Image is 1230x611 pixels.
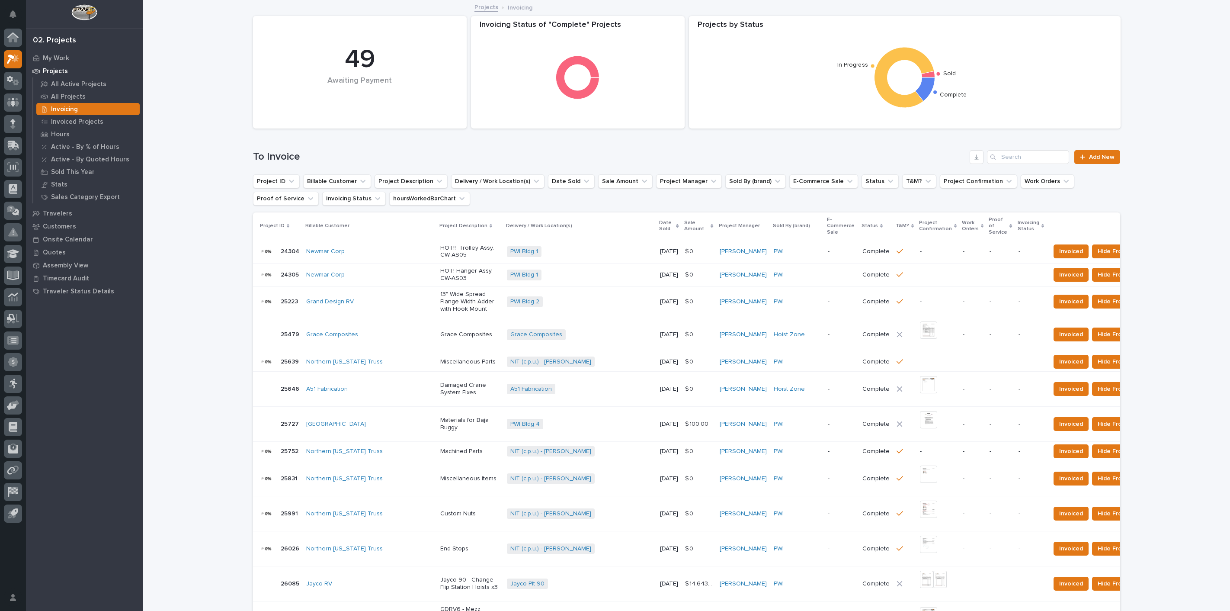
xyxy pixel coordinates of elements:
p: $ 0 [685,296,695,305]
p: - [963,580,983,588]
a: PWI [774,298,784,305]
input: Search [987,150,1069,164]
span: Hide From List [1098,329,1138,340]
a: NIT (c.p.u.) - [PERSON_NAME] [510,358,591,366]
p: - [1019,510,1043,518]
p: 25727 [281,419,301,428]
p: - [990,510,1011,518]
a: PWI [774,545,784,553]
p: Invoicing [508,2,532,12]
img: Workspace Logo [71,4,97,20]
a: [PERSON_NAME] [720,358,767,366]
button: Notifications [4,5,22,23]
p: $ 0 [685,543,695,553]
p: HOT! Hanger Assy. CW-AS03 [440,267,500,282]
p: [DATE] [660,298,678,305]
p: [DATE] [660,545,678,553]
p: 25223 [281,296,300,305]
p: Complete [862,248,890,255]
a: [PERSON_NAME] [720,271,767,279]
p: Complete [862,448,890,455]
a: [PERSON_NAME] [720,510,767,518]
tr: 2547925479 Grace Composites Grace CompositesGrace Composites [DATE]$ 0$ 0 [PERSON_NAME] Hoist Zon... [253,317,1158,352]
a: A51 Fabrication [306,386,348,393]
button: Hide From List [1092,268,1144,282]
a: Projects [474,2,498,12]
p: - [1019,580,1043,588]
a: Customers [26,220,143,233]
button: Hide From List [1092,577,1144,591]
p: Travelers [43,210,72,218]
p: - [828,358,855,366]
tr: 2599125991 Northern [US_STATE] Truss Custom NutsNIT (c.p.u.) - [PERSON_NAME] [DATE]$ 0$ 0 [PERSON... [253,496,1158,531]
button: hoursWorkedBarChart [389,192,470,206]
a: Travelers [26,207,143,220]
a: Grand Design RV [306,298,354,305]
button: Project Manager [656,174,722,188]
span: Add New [1089,154,1115,160]
tr: 2583125831 Northern [US_STATE] Truss Miscellaneous ItemsNIT (c.p.u.) - [PERSON_NAME] [DATE]$ 0$ 0... [253,461,1158,496]
tr: 2575225752 Northern [US_STATE] Truss Machined PartsNIT (c.p.u.) - [PERSON_NAME] [DATE]$ 0$ 0 [PER... [253,442,1158,461]
p: Complete [862,475,890,482]
a: [PERSON_NAME] [720,331,767,338]
p: Damaged Crane System Fixes [440,382,500,396]
a: NIT (c.p.u.) - [PERSON_NAME] [510,545,591,553]
p: - [963,248,983,255]
button: Hide From List [1092,295,1144,309]
span: Invoiced [1059,579,1083,589]
p: - [990,545,1011,553]
span: Invoiced [1059,446,1083,457]
button: Invoiced [1054,268,1089,282]
a: PWI [774,580,784,588]
p: - [1019,331,1043,338]
p: Miscellaneous Parts [440,358,500,366]
p: 25831 [281,473,299,482]
p: [DATE] [660,580,678,588]
p: Active - By Quoted Hours [51,156,129,164]
span: Invoiced [1059,357,1083,367]
button: Hide From List [1092,444,1144,458]
p: - [828,331,855,338]
a: Onsite Calendar [26,233,143,246]
p: - [828,475,855,482]
p: $ 0 [685,329,695,338]
p: All Projects [51,93,86,101]
p: - [1019,421,1043,428]
p: - [1019,358,1043,366]
button: Invoiced [1054,328,1089,341]
button: Hide From List [1092,382,1144,396]
a: [PERSON_NAME] [720,421,767,428]
p: HOT!! Trolley Assy. CW-AS05 [440,244,500,259]
p: - [990,448,1011,455]
p: Complete [862,358,890,366]
a: Northern [US_STATE] Truss [306,510,383,518]
p: - [1019,386,1043,393]
a: Quotes [26,246,143,259]
p: - [963,271,983,279]
tr: 2563925639 Northern [US_STATE] Truss Miscellaneous PartsNIT (c.p.u.) - [PERSON_NAME] [DATE]$ 0$ 0... [253,352,1158,372]
button: Invoiced [1054,444,1089,458]
p: - [828,271,855,279]
span: Hide From List [1098,579,1138,589]
tr: 2564625646 A51 Fabrication Damaged Crane System FixesA51 Fabrication [DATE]$ 0$ 0 [PERSON_NAME] H... [253,372,1158,407]
p: - [990,580,1011,588]
p: Quotes [43,249,66,257]
a: [PERSON_NAME] [720,298,767,305]
a: Newmar Corp [306,271,345,279]
p: 25639 [281,357,301,366]
button: Hide From List [1092,472,1144,486]
p: Sale Amount [684,218,709,234]
text: In Progress [837,62,868,68]
p: Complete [862,421,890,428]
p: Hours [51,131,70,138]
p: - [920,271,956,279]
a: Northern [US_STATE] Truss [306,475,383,482]
span: Invoiced [1059,246,1083,257]
text: Complete [940,92,967,98]
p: $ 0 [685,473,695,482]
div: 02. Projects [33,36,76,45]
tr: 2522325223 Grand Design RV 13" Wide Spread Flange Width Adder with Hook MountPWI Bldg 2 [DATE]$ 0... [253,286,1158,317]
button: Date Sold [548,174,595,188]
p: - [963,545,983,553]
